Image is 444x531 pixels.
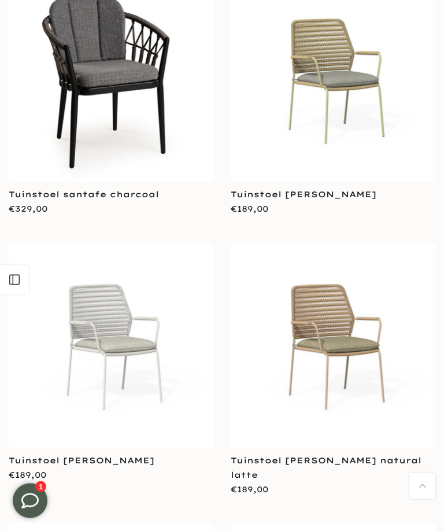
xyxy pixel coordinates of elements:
[9,470,46,481] span: €189,00
[9,456,154,466] a: Tuinstoel [PERSON_NAME]
[231,190,376,200] a: Tuinstoel [PERSON_NAME]
[9,204,47,215] span: €329,00
[231,485,268,495] span: €189,00
[231,204,268,215] span: €189,00
[9,190,159,200] a: Tuinstoel santafe charcoal
[1,472,59,530] iframe: toggle-frame
[409,473,435,499] a: Terug naar boven
[231,456,421,481] a: Tuinstoel [PERSON_NAME] natural latte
